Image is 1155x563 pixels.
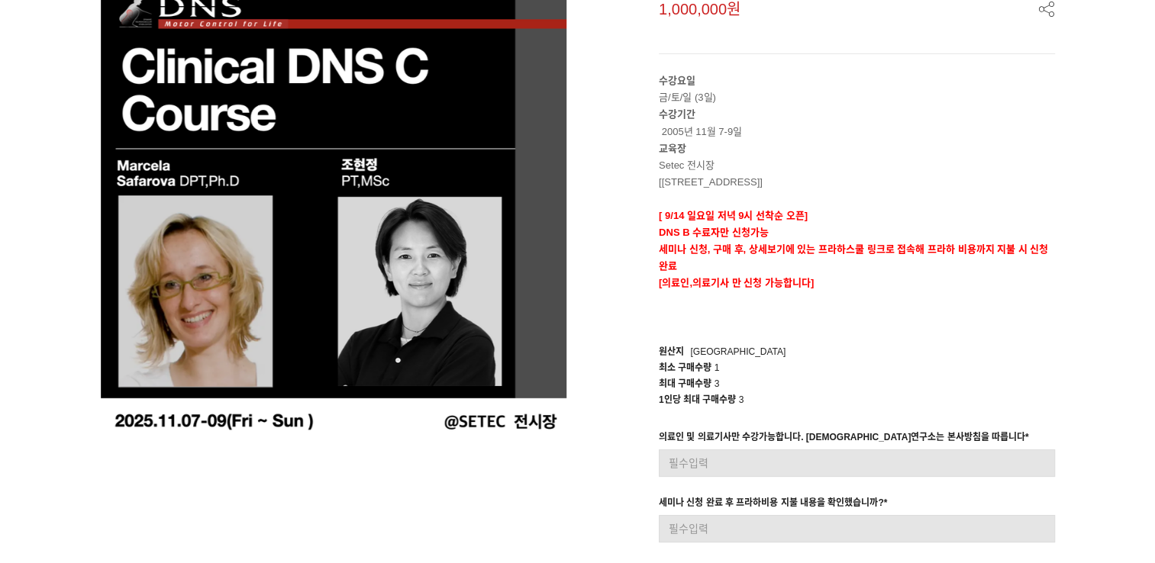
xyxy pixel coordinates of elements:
[659,515,1055,542] input: 필수입력
[659,106,1055,140] p: 2005년 11월 7-9일
[659,243,1048,272] strong: 세미나 신청, 구매 후, 상세보기에 있는 프라하스쿨 링크로 접속해 프라하 비용까지 지불 시 신청완료
[659,362,711,373] span: 최소 구매수량
[715,378,720,389] span: 3
[659,394,736,405] span: 1인당 최대 구매수량
[659,449,1055,477] input: 필수입력
[690,346,786,357] span: [GEOGRAPHIC_DATA]
[659,429,1029,449] div: 의료인 및 의료기사만 수강가능합니다. [DEMOGRAPHIC_DATA]연구소는 본사방침을 따릅니다
[659,210,808,221] strong: [ 9/14 일요일 저녁 9시 선착순 오픈]
[659,157,1055,174] p: Setec 전시장
[659,143,686,154] strong: 교육장
[659,75,695,86] strong: 수강요일
[659,227,769,238] strong: DNS B 수료자만 신청가능
[659,495,887,515] div: 세미나 신청 완료 후 프라하비용 지불 내용을 확인했습니까?
[659,174,1055,191] p: [[STREET_ADDRESS]]
[739,394,744,405] span: 3
[715,362,720,373] span: 1
[659,2,740,17] span: 1,000,000원
[659,108,695,120] strong: 수강기간
[659,378,711,389] span: 최대 구매수량
[659,346,684,357] span: 원산지
[659,72,1055,106] p: 금/토/일 (3일)
[659,277,814,288] strong: [의료인,의료기사 만 신청 가능합니다]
